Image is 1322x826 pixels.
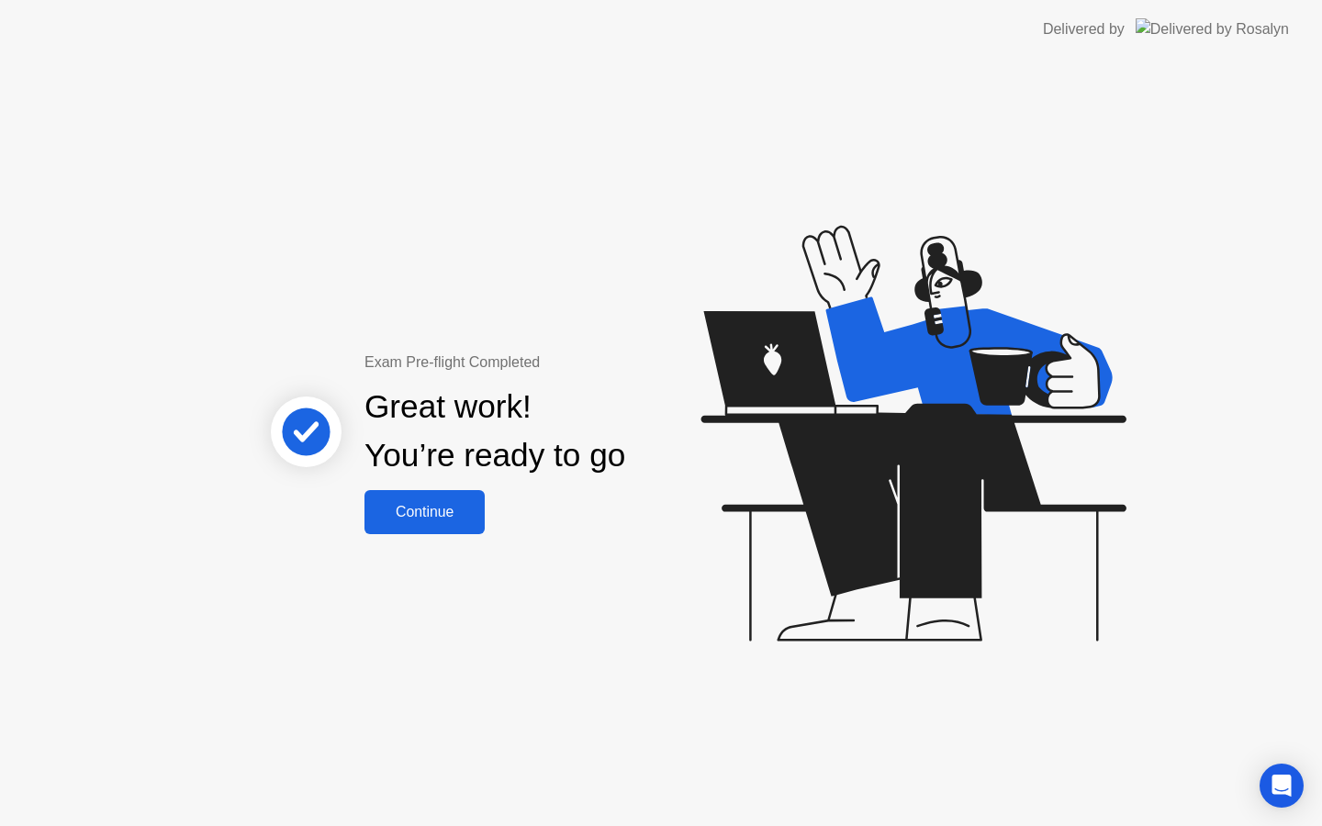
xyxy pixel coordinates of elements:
div: Exam Pre-flight Completed [364,352,744,374]
div: Delivered by [1043,18,1125,40]
div: Great work! You’re ready to go [364,383,625,480]
div: Open Intercom Messenger [1260,764,1304,808]
img: Delivered by Rosalyn [1136,18,1289,39]
button: Continue [364,490,485,534]
div: Continue [370,504,479,520]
